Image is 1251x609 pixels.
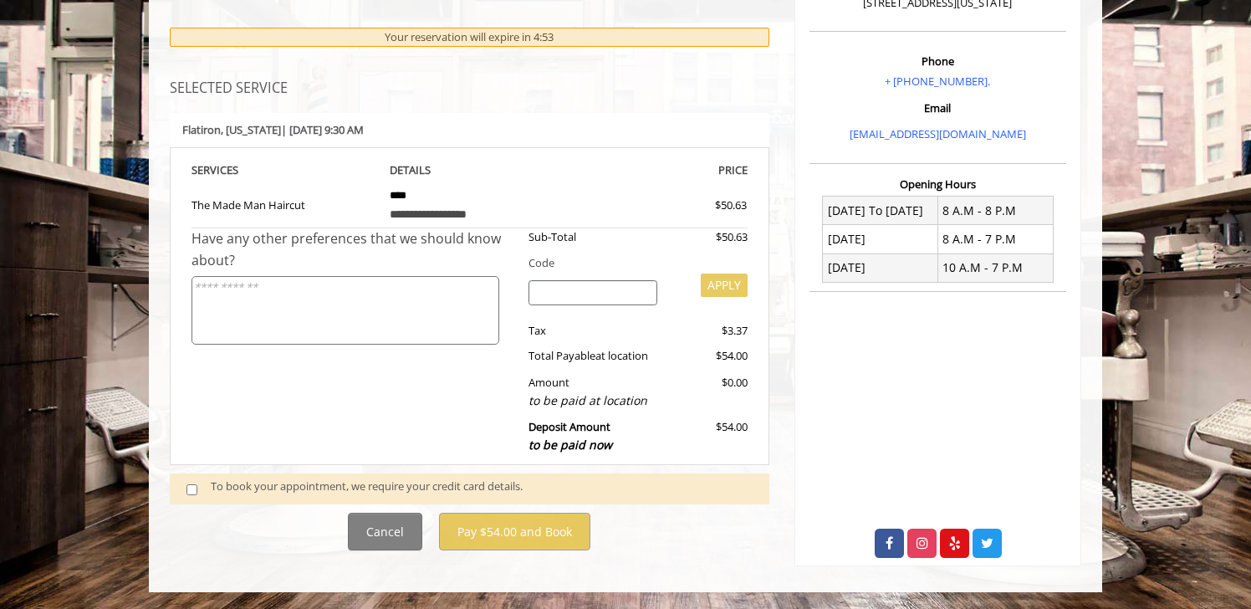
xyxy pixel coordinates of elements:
td: 10 A.M - 7 P.M [937,253,1053,282]
button: Cancel [348,513,422,550]
h3: SELECTED SERVICE [170,81,769,96]
th: DETAILS [377,161,563,180]
a: [EMAIL_ADDRESS][DOMAIN_NAME] [850,126,1026,141]
div: $50.63 [670,228,747,246]
div: To book your appointment, we require your credit card details. [211,478,753,500]
div: $0.00 [670,374,747,410]
h3: Opening Hours [809,178,1066,190]
h3: Email [814,102,1062,114]
b: Deposit Amount [528,419,612,453]
button: Pay $54.00 and Book [439,513,590,550]
td: [DATE] [823,225,938,253]
td: 8 A.M - 8 P.M [937,197,1053,225]
div: Code [516,254,748,272]
div: Have any other preferences that we should know about? [191,228,516,271]
div: Amount [516,374,671,410]
a: + [PHONE_NUMBER]. [885,74,990,89]
td: The Made Man Haircut [191,179,377,228]
h3: Phone [814,55,1062,67]
td: [DATE] To [DATE] [823,197,938,225]
span: S [232,162,238,177]
button: APPLY [701,274,748,297]
div: Total Payable [516,347,671,365]
div: $50.63 [655,197,747,214]
div: $54.00 [670,347,747,365]
div: Sub-Total [516,228,671,246]
th: SERVICE [191,161,377,180]
div: $54.00 [670,418,747,454]
div: Your reservation will expire in 4:53 [170,28,769,47]
span: to be paid now [528,437,612,453]
div: $3.37 [670,322,747,340]
div: to be paid at location [528,391,658,410]
span: at location [595,348,648,363]
span: , [US_STATE] [221,122,281,137]
td: 8 A.M - 7 P.M [937,225,1053,253]
b: Flatiron | [DATE] 9:30 AM [182,122,364,137]
div: Tax [516,322,671,340]
th: PRICE [562,161,748,180]
td: [DATE] [823,253,938,282]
